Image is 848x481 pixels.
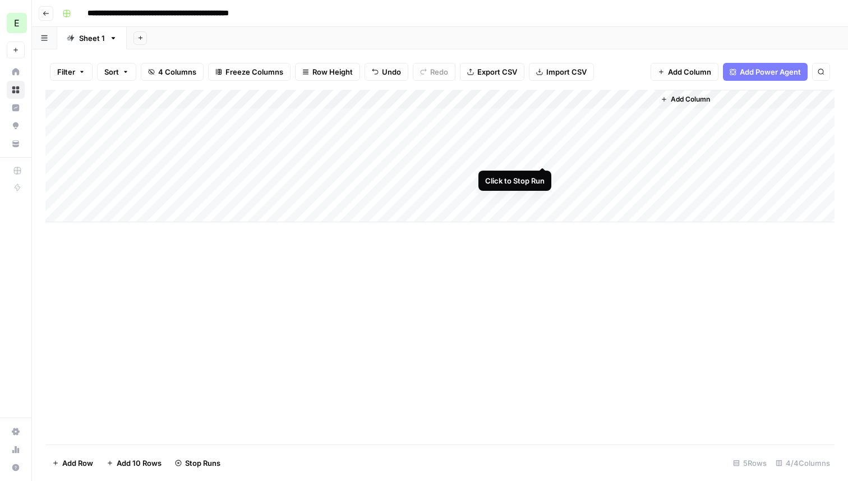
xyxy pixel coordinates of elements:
[430,66,448,77] span: Redo
[529,63,594,81] button: Import CSV
[168,454,227,472] button: Stop Runs
[57,27,127,49] a: Sheet 1
[413,63,455,81] button: Redo
[7,423,25,441] a: Settings
[546,66,587,77] span: Import CSV
[7,135,25,153] a: Your Data
[97,63,136,81] button: Sort
[671,94,710,104] span: Add Column
[79,33,105,44] div: Sheet 1
[771,454,835,472] div: 4/4 Columns
[117,457,162,469] span: Add 10 Rows
[7,81,25,99] a: Browse
[100,454,168,472] button: Add 10 Rows
[477,66,517,77] span: Export CSV
[141,63,204,81] button: 4 Columns
[14,16,20,30] span: E
[740,66,801,77] span: Add Power Agent
[7,117,25,135] a: Opportunities
[656,92,715,107] button: Add Column
[185,457,220,469] span: Stop Runs
[7,441,25,459] a: Usage
[382,66,401,77] span: Undo
[295,63,360,81] button: Row Height
[104,66,119,77] span: Sort
[45,454,100,472] button: Add Row
[225,66,283,77] span: Freeze Columns
[723,63,808,81] button: Add Power Agent
[7,459,25,477] button: Help + Support
[365,63,408,81] button: Undo
[729,454,771,472] div: 5 Rows
[460,63,524,81] button: Export CSV
[50,63,93,81] button: Filter
[208,63,291,81] button: Freeze Columns
[7,99,25,117] a: Insights
[7,9,25,37] button: Workspace: Eoin's Sandbox Workspace
[158,66,196,77] span: 4 Columns
[668,66,711,77] span: Add Column
[57,66,75,77] span: Filter
[312,66,353,77] span: Row Height
[485,175,545,186] div: Click to Stop Run
[7,63,25,81] a: Home
[62,457,93,469] span: Add Row
[651,63,718,81] button: Add Column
